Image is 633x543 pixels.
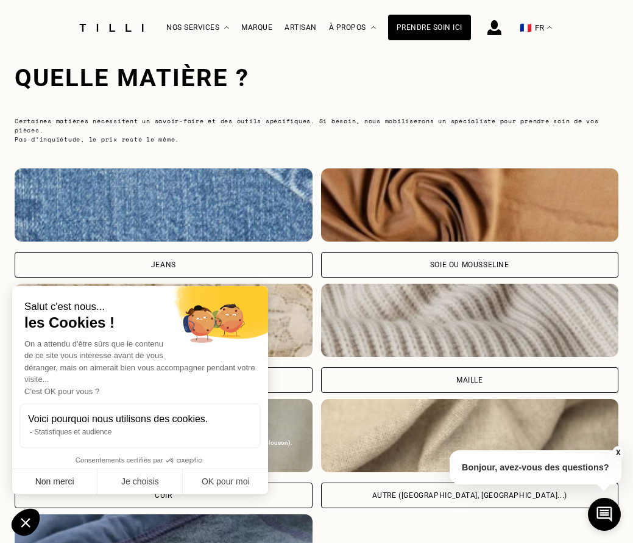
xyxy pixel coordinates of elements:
img: Menu déroulant [224,26,229,29]
img: Tilli retouche vos vêtements en Autre (coton, jersey...) [321,399,619,472]
img: Tilli retouche vos vêtements en Jeans [15,168,313,242]
a: Marque [241,23,272,32]
a: Artisan [285,23,317,32]
img: Tilli retouche vos vêtements en Maille [321,284,619,357]
img: Tilli retouche vos vêtements en Soie ou mousseline [321,168,619,242]
img: menu déroulant [547,26,552,29]
div: Soie ou mousseline [430,261,509,268]
img: Menu déroulant à propos [371,26,376,29]
div: À propos [329,1,376,55]
p: Bonjour, avez-vous des questions? [450,450,621,484]
button: X [612,446,624,459]
button: 🇫🇷 FR [514,1,558,55]
div: Quelle matière ? [15,63,618,92]
img: Logo du service de couturière Tilli [75,24,148,32]
div: Maille [456,376,483,384]
span: 🇫🇷 [520,22,532,34]
a: Prendre soin ici [388,15,471,40]
p: Certaines matières nécessitent un savoir-faire et des outils spécifiques. Si besoin, nous mobilis... [15,117,618,144]
img: icône connexion [487,20,501,35]
div: Autre ([GEOGRAPHIC_DATA], [GEOGRAPHIC_DATA]...) [372,492,567,499]
img: Tilli retouche vos vêtements en Dentelle [15,284,313,357]
div: Cuir [155,492,172,499]
div: Jeans [151,261,176,268]
div: Nos services [166,1,229,55]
